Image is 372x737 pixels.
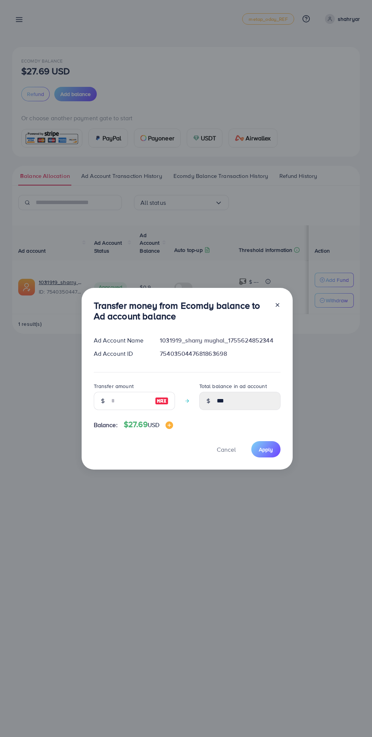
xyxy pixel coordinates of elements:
div: 7540350447681863698 [154,349,286,358]
div: Ad Account ID [88,349,154,358]
label: Total balance in ad account [199,382,267,390]
img: image [166,421,173,429]
img: image [155,396,169,405]
div: Ad Account Name [88,336,154,345]
h3: Transfer money from Ecomdy balance to Ad account balance [94,300,268,322]
button: Apply [251,441,281,457]
div: 1031919_sharry mughal_1755624852344 [154,336,286,345]
span: Cancel [217,445,236,454]
span: USD [148,421,159,429]
span: Balance: [94,421,118,429]
iframe: Chat [340,703,366,731]
button: Cancel [207,441,245,457]
label: Transfer amount [94,382,134,390]
span: Apply [259,446,273,453]
h4: $27.69 [124,420,173,429]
